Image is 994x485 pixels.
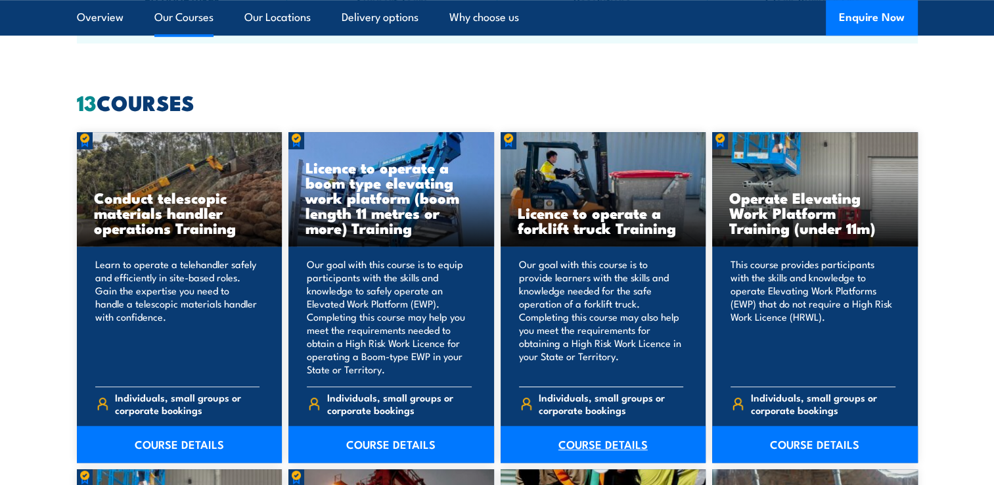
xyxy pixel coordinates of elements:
[115,391,260,416] span: Individuals, small groups or corporate bookings
[731,258,895,376] p: This course provides participants with the skills and knowledge to operate Elevating Work Platfor...
[712,426,918,463] a: COURSE DETAILS
[518,205,689,235] h3: Licence to operate a forklift truck Training
[539,391,683,416] span: Individuals, small groups or corporate bookings
[77,85,97,118] strong: 13
[307,258,472,376] p: Our goal with this course is to equip participants with the skills and knowledge to safely operat...
[729,190,901,235] h3: Operate Elevating Work Platform Training (under 11m)
[95,258,260,376] p: Learn to operate a telehandler safely and efficiently in site-based roles. Gain the expertise you...
[519,258,684,376] p: Our goal with this course is to provide learners with the skills and knowledge needed for the saf...
[288,426,494,463] a: COURSE DETAILS
[305,160,477,235] h3: Licence to operate a boom type elevating work platform (boom length 11 metres or more) Training
[77,426,282,463] a: COURSE DETAILS
[327,391,472,416] span: Individuals, small groups or corporate bookings
[751,391,895,416] span: Individuals, small groups or corporate bookings
[77,93,918,111] h2: COURSES
[94,190,265,235] h3: Conduct telescopic materials handler operations Training
[501,426,706,463] a: COURSE DETAILS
